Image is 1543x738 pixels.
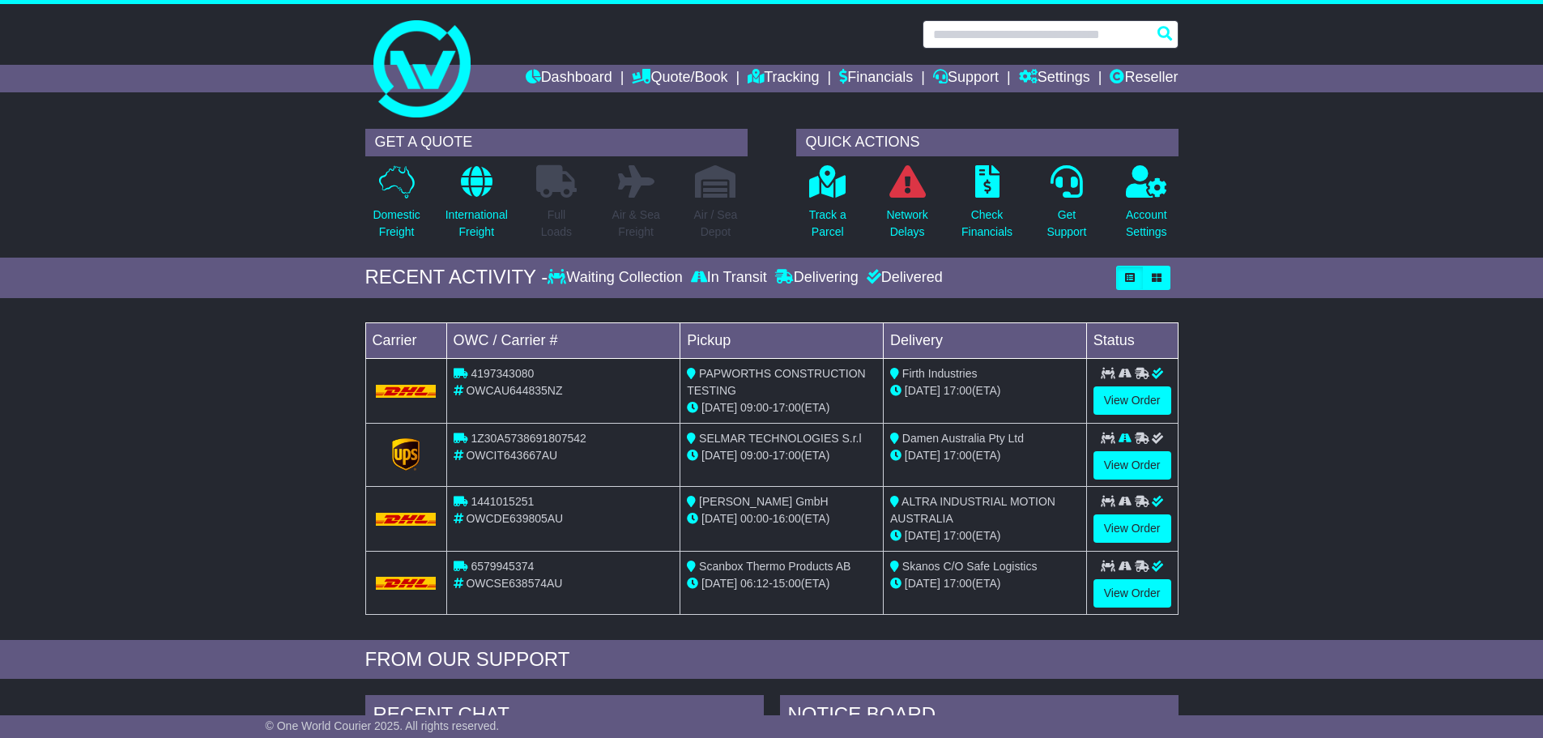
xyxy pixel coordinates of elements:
[748,65,819,92] a: Tracking
[863,269,943,287] div: Delivered
[890,447,1080,464] div: (ETA)
[445,164,509,250] a: InternationalFreight
[536,207,577,241] p: Full Loads
[809,207,846,241] p: Track a Parcel
[890,575,1080,592] div: (ETA)
[905,577,940,590] span: [DATE]
[885,164,928,250] a: NetworkDelays
[1046,164,1087,250] a: GetSupport
[701,512,737,525] span: [DATE]
[905,529,940,542] span: [DATE]
[699,560,850,573] span: Scanbox Thermo Products AB
[1019,65,1090,92] a: Settings
[1093,386,1171,415] a: View Order
[890,527,1080,544] div: (ETA)
[471,560,534,573] span: 6579945374
[933,65,999,92] a: Support
[902,560,1038,573] span: Skanos C/O Safe Logistics
[1093,451,1171,480] a: View Order
[944,529,972,542] span: 17:00
[526,65,612,92] a: Dashboard
[612,207,660,241] p: Air & Sea Freight
[905,384,940,397] span: [DATE]
[886,207,927,241] p: Network Delays
[680,322,884,358] td: Pickup
[883,322,1086,358] td: Delivery
[687,510,876,527] div: - (ETA)
[466,384,562,397] span: OWCAU644835NZ
[687,367,866,397] span: PAPWORTHS CONSTRUCTION TESTING
[445,207,508,241] p: International Freight
[1086,322,1178,358] td: Status
[1046,207,1086,241] p: Get Support
[944,384,972,397] span: 17:00
[890,495,1055,525] span: ALTRA INDUSTRIAL MOTION AUSTRALIA
[365,322,446,358] td: Carrier
[740,401,769,414] span: 09:00
[740,577,769,590] span: 06:12
[365,129,748,156] div: GET A QUOTE
[687,269,771,287] div: In Transit
[701,577,737,590] span: [DATE]
[905,449,940,462] span: [DATE]
[740,512,769,525] span: 00:00
[466,512,563,525] span: OWCDE639805AU
[699,432,861,445] span: SELMAR TECHNOLOGIES S.r.l
[1126,207,1167,241] p: Account Settings
[902,432,1024,445] span: Damen Australia Pty Ltd
[773,449,801,462] span: 17:00
[773,401,801,414] span: 17:00
[1093,514,1171,543] a: View Order
[471,432,586,445] span: 1Z30A5738691807542
[372,164,420,250] a: DomesticFreight
[376,577,437,590] img: DHL.png
[1125,164,1168,250] a: AccountSettings
[694,207,738,241] p: Air / Sea Depot
[808,164,847,250] a: Track aParcel
[902,367,978,380] span: Firth Industries
[944,577,972,590] span: 17:00
[365,266,548,289] div: RECENT ACTIVITY -
[944,449,972,462] span: 17:00
[699,495,828,508] span: [PERSON_NAME] GmbH
[1110,65,1178,92] a: Reseller
[632,65,727,92] a: Quote/Book
[376,385,437,398] img: DHL.png
[466,449,557,462] span: OWCIT643667AU
[701,401,737,414] span: [DATE]
[773,512,801,525] span: 16:00
[392,438,420,471] img: GetCarrierServiceLogo
[376,513,437,526] img: DHL.png
[548,269,686,287] div: Waiting Collection
[373,207,420,241] p: Domestic Freight
[471,367,534,380] span: 4197343080
[687,575,876,592] div: - (ETA)
[687,399,876,416] div: - (ETA)
[1093,579,1171,608] a: View Order
[466,577,562,590] span: OWCSE638574AU
[471,495,534,508] span: 1441015251
[796,129,1179,156] div: QUICK ACTIONS
[771,269,863,287] div: Delivering
[701,449,737,462] span: [DATE]
[773,577,801,590] span: 15:00
[266,719,500,732] span: © One World Courier 2025. All rights reserved.
[839,65,913,92] a: Financials
[890,382,1080,399] div: (ETA)
[740,449,769,462] span: 09:00
[961,164,1013,250] a: CheckFinancials
[961,207,1012,241] p: Check Financials
[687,447,876,464] div: - (ETA)
[446,322,680,358] td: OWC / Carrier #
[365,648,1179,672] div: FROM OUR SUPPORT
